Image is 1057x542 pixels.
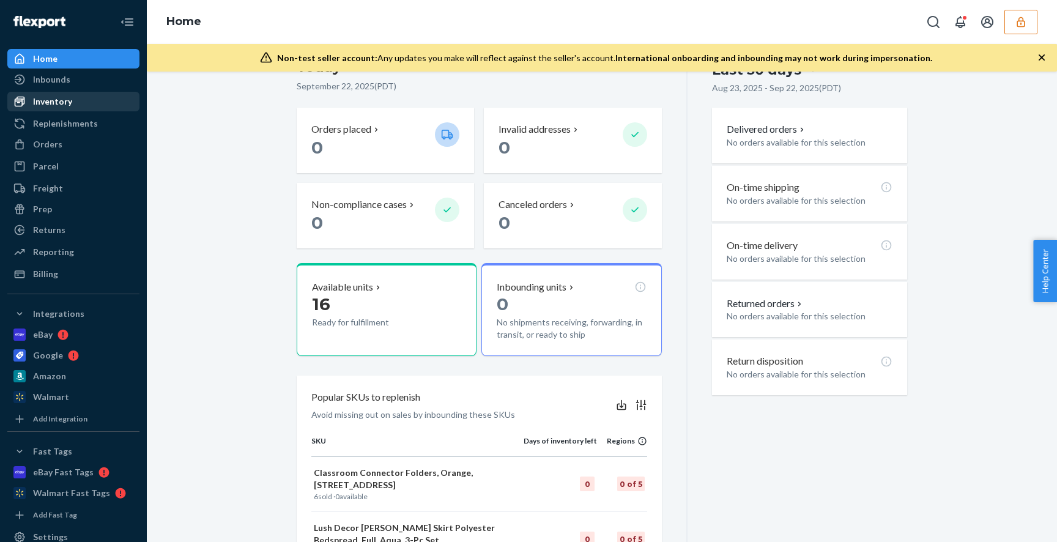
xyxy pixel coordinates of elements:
[314,492,318,501] span: 6
[297,80,662,92] p: September 22, 2025 ( PDT )
[580,477,595,491] div: 0
[311,409,515,421] p: Avoid missing out on sales by inbounding these SKUs
[727,253,892,265] p: No orders available for this selection
[33,308,84,320] div: Integrations
[33,466,94,478] div: eBay Fast Tags
[33,246,74,258] div: Reporting
[157,4,211,40] ol: breadcrumbs
[7,199,139,219] a: Prep
[297,108,474,173] button: Orders placed 0
[115,10,139,34] button: Close Navigation
[727,297,804,311] button: Returned orders
[33,370,66,382] div: Amazon
[727,310,892,322] p: No orders available for this selection
[33,391,69,403] div: Walmart
[7,92,139,111] a: Inventory
[311,212,323,233] span: 0
[484,183,661,248] button: Canceled orders 0
[948,10,973,34] button: Open notifications
[7,242,139,262] a: Reporting
[484,108,661,173] button: Invalid addresses 0
[33,268,58,280] div: Billing
[727,195,892,207] p: No orders available for this selection
[499,122,571,136] p: Invalid addresses
[727,354,803,368] p: Return disposition
[33,53,57,65] div: Home
[7,304,139,324] button: Integrations
[7,366,139,386] a: Amazon
[33,445,72,458] div: Fast Tags
[311,122,371,136] p: Orders placed
[921,10,946,34] button: Open Search Box
[7,387,139,407] a: Walmart
[499,212,510,233] span: 0
[297,263,477,356] button: Available units16Ready for fulfillment
[33,349,63,362] div: Google
[7,49,139,69] a: Home
[975,10,1000,34] button: Open account menu
[311,390,420,404] p: Popular SKUs to replenish
[13,16,65,28] img: Flexport logo
[277,53,377,63] span: Non-test seller account:
[314,467,521,491] p: Classroom Connector Folders, Orange, [STREET_ADDRESS]
[33,182,63,195] div: Freight
[497,316,646,341] p: No shipments receiving, forwarding, in transit, or ready to ship
[497,280,566,294] p: Inbounding units
[7,346,139,365] a: Google
[33,138,62,150] div: Orders
[7,70,139,89] a: Inbounds
[497,294,508,314] span: 0
[7,264,139,284] a: Billing
[7,135,139,154] a: Orders
[277,52,932,64] div: Any updates you make will reflect against the seller's account.
[7,412,139,426] a: Add Integration
[314,491,521,502] p: sold · available
[335,492,339,501] span: 0
[33,487,110,499] div: Walmart Fast Tags
[727,136,892,149] p: No orders available for this selection
[7,483,139,503] a: Walmart Fast Tags
[727,239,798,253] p: On-time delivery
[311,198,407,212] p: Non-compliance cases
[33,224,65,236] div: Returns
[312,294,330,314] span: 16
[33,117,98,130] div: Replenishments
[617,477,645,491] div: 0 of 5
[311,137,323,158] span: 0
[311,436,524,456] th: SKU
[727,368,892,381] p: No orders available for this selection
[7,508,139,522] a: Add Fast Tag
[33,329,53,341] div: eBay
[524,436,597,456] th: Days of inventory left
[33,160,59,173] div: Parcel
[481,263,661,356] button: Inbounding units0No shipments receiving, forwarding, in transit, or ready to ship
[7,114,139,133] a: Replenishments
[597,436,647,446] div: Regions
[499,137,510,158] span: 0
[297,183,474,248] button: Non-compliance cases 0
[7,157,139,176] a: Parcel
[499,198,567,212] p: Canceled orders
[33,510,77,520] div: Add Fast Tag
[33,73,70,86] div: Inbounds
[727,180,799,195] p: On-time shipping
[166,15,201,28] a: Home
[7,442,139,461] button: Fast Tags
[7,220,139,240] a: Returns
[312,280,373,294] p: Available units
[7,179,139,198] a: Freight
[727,122,807,136] button: Delivered orders
[712,82,841,94] p: Aug 23, 2025 - Sep 22, 2025 ( PDT )
[33,95,72,108] div: Inventory
[33,203,52,215] div: Prep
[1033,240,1057,302] button: Help Center
[615,53,932,63] span: International onboarding and inbounding may not work during impersonation.
[7,462,139,482] a: eBay Fast Tags
[312,316,425,329] p: Ready for fulfillment
[33,414,87,424] div: Add Integration
[7,325,139,344] a: eBay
